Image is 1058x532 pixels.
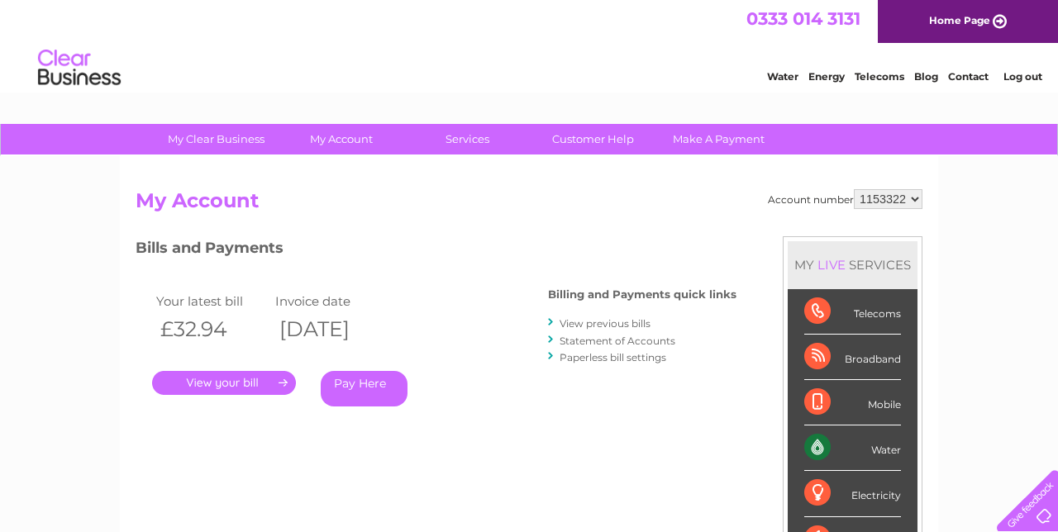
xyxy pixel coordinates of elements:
a: Energy [808,70,845,83]
a: View previous bills [560,317,651,330]
a: Statement of Accounts [560,335,675,347]
div: Electricity [804,471,901,516]
div: MY SERVICES [788,241,917,288]
a: Log out [1003,70,1042,83]
td: Invoice date [271,290,390,312]
img: logo.png [37,43,122,93]
a: My Account [274,124,410,154]
a: Blog [914,70,938,83]
a: 0333 014 3131 [746,8,860,29]
a: Contact [948,70,989,83]
h4: Billing and Payments quick links [548,288,736,301]
a: Customer Help [525,124,661,154]
div: Account number [768,189,922,209]
a: Paperless bill settings [560,351,666,363]
div: Clear Business is a trading name of Verastar Limited (registered in [GEOGRAPHIC_DATA] No. 3667643... [140,9,921,80]
th: £32.94 [152,312,271,346]
a: My Clear Business [148,124,284,154]
h2: My Account [136,189,922,221]
a: Water [767,70,798,83]
div: Mobile [804,380,901,425]
a: Pay Here [321,371,407,406]
th: [DATE] [271,312,390,346]
a: Services [399,124,536,154]
a: Make A Payment [651,124,787,154]
div: Broadband [804,335,901,380]
div: Water [804,425,901,471]
h3: Bills and Payments [136,236,736,265]
div: LIVE [814,257,849,273]
div: Telecoms [804,289,901,335]
a: Telecoms [855,70,904,83]
a: . [152,371,296,395]
td: Your latest bill [152,290,271,312]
